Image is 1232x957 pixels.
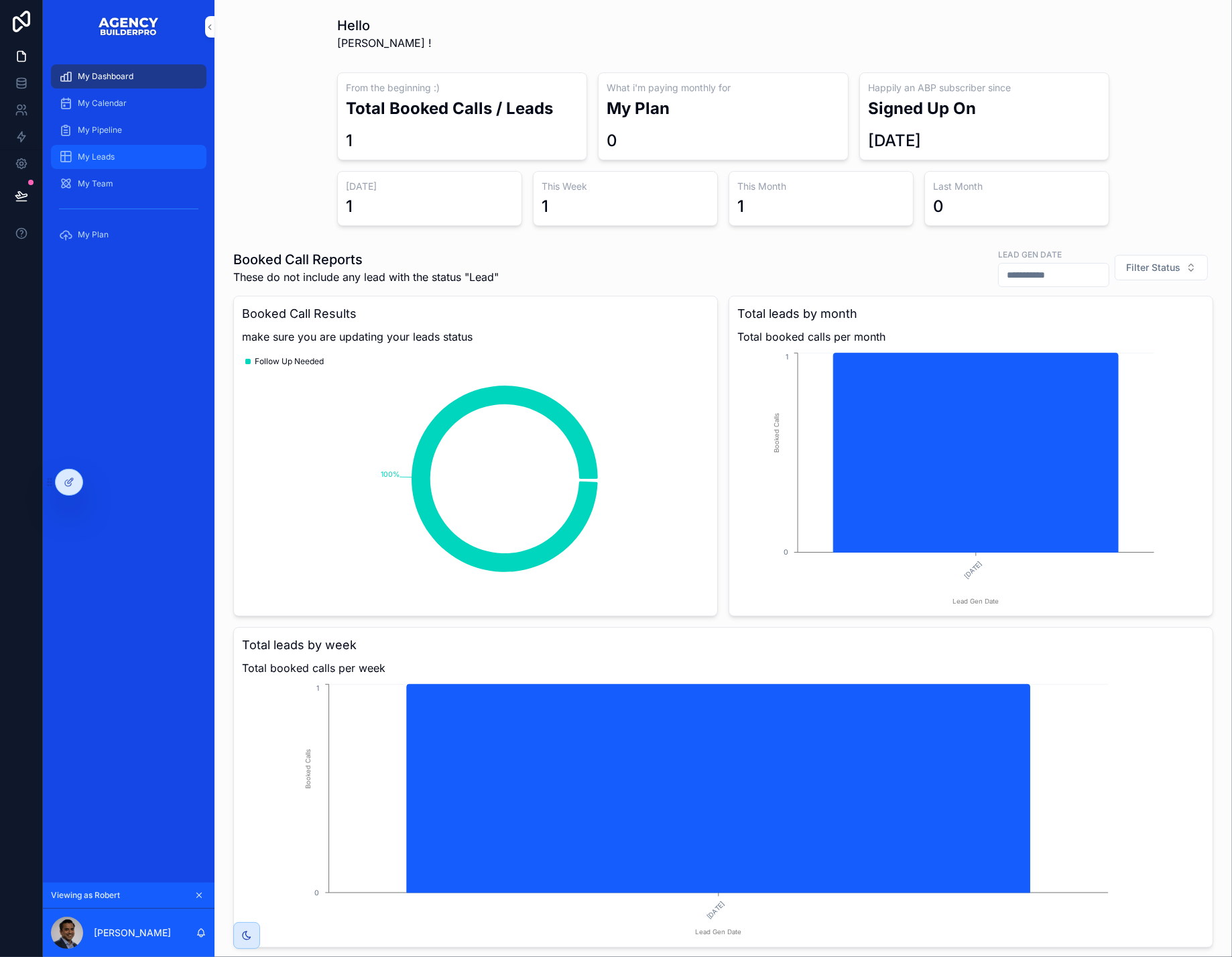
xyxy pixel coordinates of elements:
[774,413,781,453] tspan: Booked Calls
[346,180,513,193] h3: [DATE]
[346,196,353,217] div: 1
[233,269,499,285] span: These do not include any lead with the status "Lead"
[51,118,206,142] a: My Pipeline
[51,64,206,89] a: My Dashboard
[242,304,709,323] h3: Booked Call Results
[337,16,432,35] h1: Hello
[78,152,115,162] span: My Leads
[51,890,120,901] span: Viewing as Robert
[542,196,548,217] div: 1
[51,91,206,115] a: My Calendar
[346,81,578,95] h3: From the beginning :)
[607,97,839,119] h2: My Plan
[314,889,319,897] tspan: 0
[51,172,206,196] a: My Team
[998,248,1062,260] label: Lead Gen Date
[98,16,160,38] img: App logo
[242,329,709,345] span: make sure you are updating your leads status
[78,71,133,82] span: My Dashboard
[43,54,214,266] div: scrollable content
[737,196,744,217] div: 1
[78,98,127,109] span: My Calendar
[737,329,1205,345] span: Total booked calls per month
[51,145,206,169] a: My Leads
[242,660,1205,676] span: Total booked calls per week
[952,598,999,605] tspan: Lead Gen Date
[868,130,921,152] div: [DATE]
[542,180,709,193] h3: This Week
[737,180,905,193] h3: This Month
[705,900,726,921] text: [DATE]
[94,926,171,940] p: [PERSON_NAME]
[346,130,353,152] div: 1
[868,81,1101,95] h3: Happily an ABP subscriber since
[607,81,839,95] h3: What i'm paying monthly for
[242,350,709,608] div: chart
[784,548,788,557] tspan: 0
[933,196,944,217] div: 0
[242,681,1205,939] div: chart
[78,125,122,135] span: My Pipeline
[1126,261,1180,274] span: Filter Status
[78,229,109,240] span: My Plan
[78,178,113,189] span: My Team
[695,929,741,936] tspan: Lead Gen Date
[316,684,319,693] tspan: 1
[233,250,499,269] h1: Booked Call Reports
[337,35,432,51] span: [PERSON_NAME] !
[737,350,1205,608] div: chart
[963,559,983,580] text: [DATE]
[1115,255,1208,280] button: Select Button
[51,223,206,247] a: My Plan
[381,470,399,479] tspan: 100%
[786,353,788,361] tspan: 1
[242,636,1205,655] h3: Total leads by week
[737,304,1205,323] h3: Total leads by month
[607,130,617,152] div: 0
[255,356,324,367] span: Follow Up Needed
[868,97,1101,119] h2: Signed Up On
[933,180,1101,193] h3: Last Month
[304,749,312,789] tspan: Booked Calls
[346,97,578,119] h2: Total Booked Calls / Leads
